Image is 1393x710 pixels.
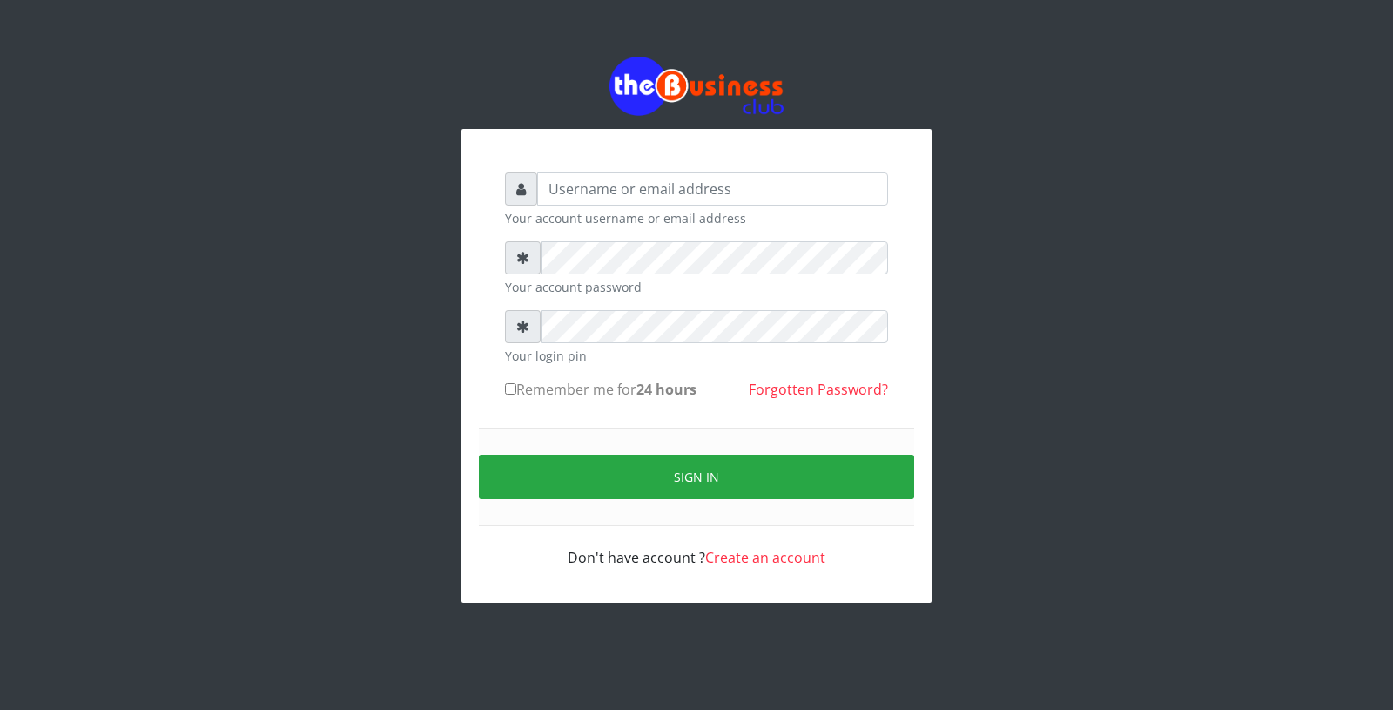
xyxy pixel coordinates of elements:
[705,548,825,567] a: Create an account
[479,455,914,499] button: Sign in
[505,347,888,365] small: Your login pin
[505,379,696,400] label: Remember me for
[505,278,888,296] small: Your account password
[537,172,888,206] input: Username or email address
[636,380,696,399] b: 24 hours
[505,383,516,395] input: Remember me for24 hours
[505,209,888,227] small: Your account username or email address
[749,380,888,399] a: Forgotten Password?
[505,526,888,568] div: Don't have account ?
